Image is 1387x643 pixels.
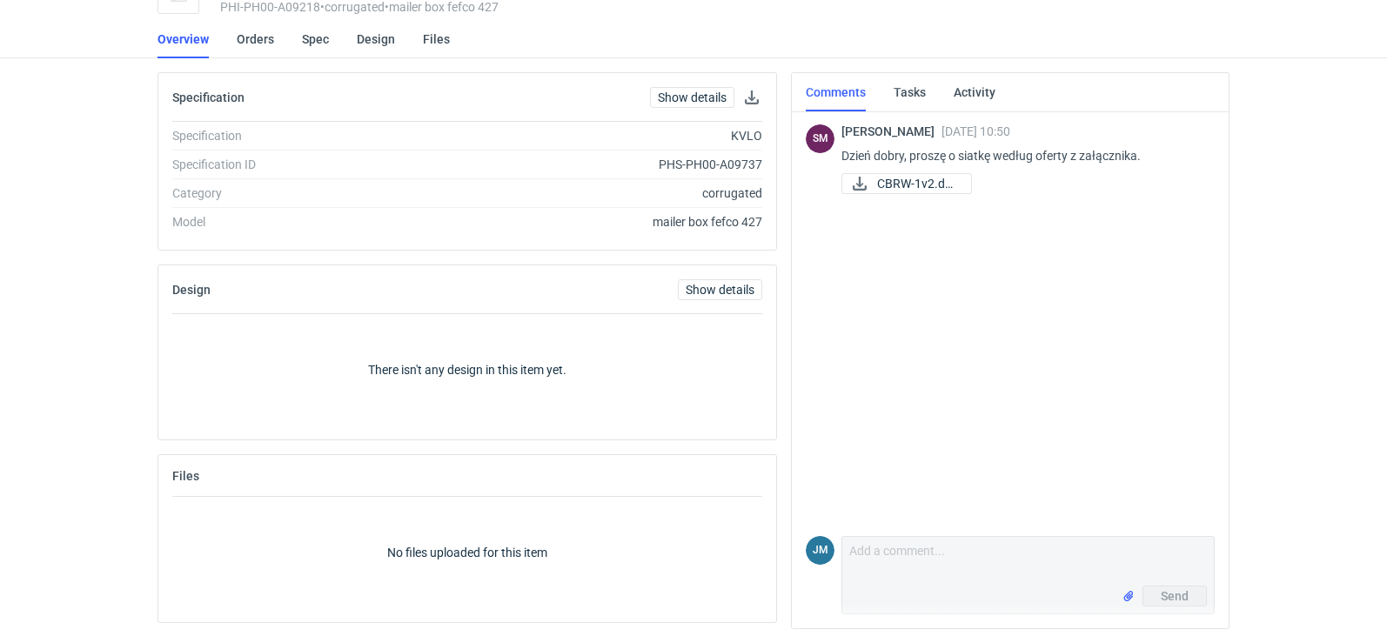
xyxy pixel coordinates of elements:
[941,124,1010,138] span: [DATE] 10:50
[172,184,408,202] div: Category
[408,127,762,144] div: KVLO
[1142,586,1207,606] button: Send
[806,536,834,565] figcaption: JM
[894,73,926,111] a: Tasks
[678,279,762,300] a: Show details
[877,174,957,193] span: CBRW-1v2.docx
[1161,590,1189,602] span: Send
[408,156,762,173] div: PHS-PH00-A09737
[368,361,566,378] p: There isn't any design in this item yet.
[408,213,762,231] div: mailer box fefco 427
[423,20,450,58] a: Files
[172,156,408,173] div: Specification ID
[650,87,734,108] a: Show details
[172,127,408,144] div: Specification
[841,145,1201,166] p: Dzień dobry, proszę o siatkę według oferty z załącznika.
[841,124,941,138] span: [PERSON_NAME]
[172,469,199,483] h2: Files
[172,213,408,231] div: Model
[806,536,834,565] div: Joanna Myślak
[387,544,547,561] p: No files uploaded for this item
[357,20,395,58] a: Design
[237,20,274,58] a: Orders
[172,283,211,297] h2: Design
[741,87,762,108] button: Download specification
[172,90,245,104] h2: Specification
[806,124,834,153] figcaption: SM
[806,124,834,153] div: Sebastian Markut
[157,20,209,58] a: Overview
[954,73,995,111] a: Activity
[302,20,329,58] a: Spec
[841,173,972,194] a: CBRW-1v2.docx
[806,73,866,111] a: Comments
[408,184,762,202] div: corrugated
